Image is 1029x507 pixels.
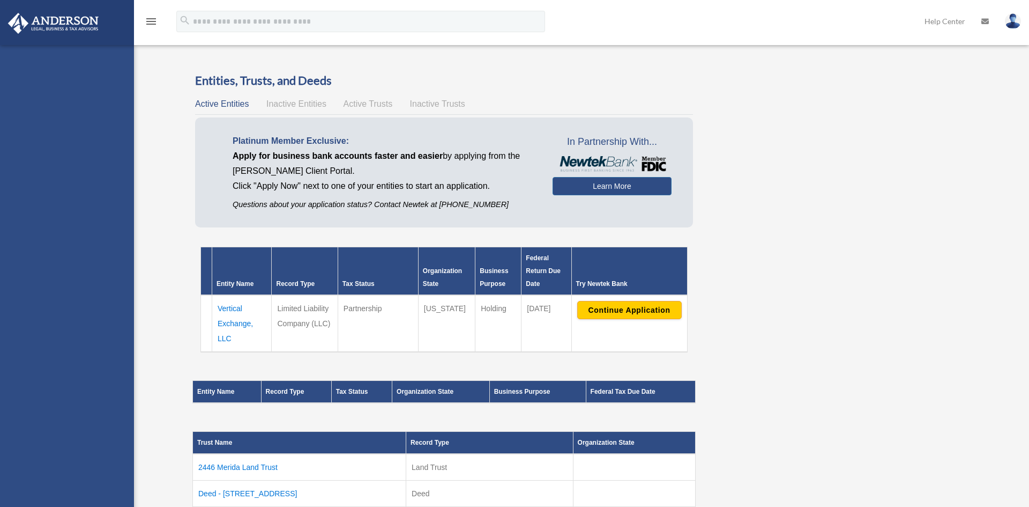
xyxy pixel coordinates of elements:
[195,72,693,89] h3: Entities, Trusts, and Deeds
[418,295,475,352] td: [US_STATE]
[577,301,682,319] button: Continue Application
[475,295,521,352] td: Holding
[145,15,158,28] i: menu
[521,247,571,296] th: Federal Return Due Date
[553,134,671,151] span: In Partnership With...
[586,381,695,403] th: Federal Tax Due Date
[406,454,573,481] td: Land Trust
[193,432,406,454] th: Trust Name
[338,247,418,296] th: Tax Status
[392,381,490,403] th: Organization State
[410,99,465,108] span: Inactive Trusts
[406,432,573,454] th: Record Type
[331,381,392,403] th: Tax Status
[5,13,102,34] img: Anderson Advisors Platinum Portal
[489,381,586,403] th: Business Purpose
[179,14,191,26] i: search
[212,247,272,296] th: Entity Name
[233,151,443,160] span: Apply for business bank accounts faster and easier
[233,149,536,179] p: by applying from the [PERSON_NAME] Client Portal.
[193,454,406,481] td: 2446 Merida Land Trust
[576,277,683,290] div: Try Newtek Bank
[272,247,338,296] th: Record Type
[475,247,521,296] th: Business Purpose
[266,99,326,108] span: Inactive Entities
[558,156,666,172] img: NewtekBankLogoSM.png
[553,177,671,195] a: Learn More
[195,99,249,108] span: Active Entities
[344,99,393,108] span: Active Trusts
[272,295,338,352] td: Limited Liability Company (LLC)
[233,134,536,149] p: Platinum Member Exclusive:
[418,247,475,296] th: Organization State
[233,179,536,194] p: Click "Apply Now" next to one of your entities to start an application.
[1005,13,1021,29] img: User Pic
[261,381,331,403] th: Record Type
[233,198,536,211] p: Questions about your application status? Contact Newtek at [PHONE_NUMBER]
[406,481,573,507] td: Deed
[212,295,272,352] td: Vertical Exchange, LLC
[573,432,695,454] th: Organization State
[145,19,158,28] a: menu
[338,295,418,352] td: Partnership
[521,295,571,352] td: [DATE]
[193,481,406,507] td: Deed - [STREET_ADDRESS]
[193,381,262,403] th: Entity Name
